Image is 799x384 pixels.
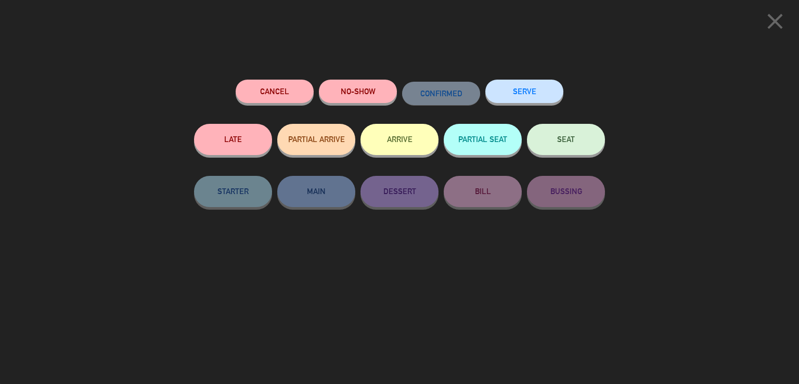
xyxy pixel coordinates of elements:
[444,124,522,155] button: PARTIAL SEAT
[236,80,314,103] button: Cancel
[444,176,522,207] button: BILL
[288,135,345,144] span: PARTIAL ARRIVE
[360,176,439,207] button: DESSERT
[194,124,272,155] button: LATE
[194,176,272,207] button: STARTER
[420,89,462,98] span: CONFIRMED
[319,80,397,103] button: NO-SHOW
[762,8,788,34] i: close
[277,176,355,207] button: MAIN
[485,80,563,103] button: SERVE
[759,8,791,39] button: close
[360,124,439,155] button: ARRIVE
[277,124,355,155] button: PARTIAL ARRIVE
[402,82,480,105] button: CONFIRMED
[527,176,605,207] button: BUSSING
[527,124,605,155] button: SEAT
[557,135,575,144] span: SEAT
